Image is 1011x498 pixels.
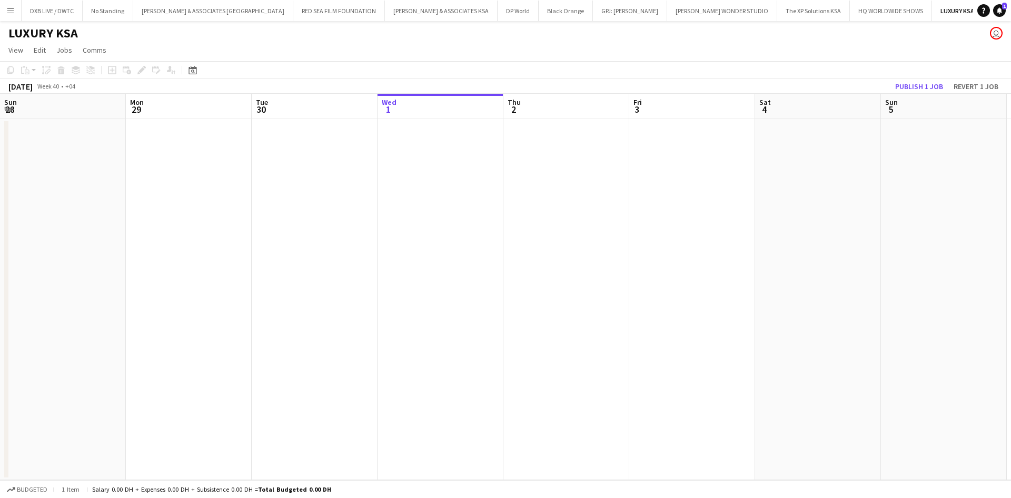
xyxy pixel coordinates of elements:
[17,486,47,493] span: Budgeted
[8,25,78,41] h1: LUXURY KSA
[58,485,83,493] span: 1 item
[758,103,771,115] span: 4
[539,1,593,21] button: Black Orange
[78,43,111,57] a: Comms
[130,97,144,107] span: Mon
[4,97,17,107] span: Sun
[632,103,642,115] span: 3
[990,27,1003,40] app-user-avatar: Stephen McCafferty
[498,1,539,21] button: DP World
[5,484,49,495] button: Budgeted
[759,97,771,107] span: Sat
[128,103,144,115] span: 29
[380,103,397,115] span: 1
[293,1,385,21] button: RED SEA FILM FOUNDATION
[29,43,50,57] a: Edit
[506,103,521,115] span: 2
[884,103,898,115] span: 5
[593,1,667,21] button: GPJ: [PERSON_NAME]
[4,43,27,57] a: View
[83,45,106,55] span: Comms
[932,1,983,21] button: LUXURY KSA
[1002,3,1007,9] span: 1
[633,97,642,107] span: Fri
[35,82,61,90] span: Week 40
[52,43,76,57] a: Jobs
[34,45,46,55] span: Edit
[254,103,268,115] span: 30
[56,45,72,55] span: Jobs
[949,80,1003,93] button: Revert 1 job
[777,1,850,21] button: The XP Solutions KSA
[65,82,75,90] div: +04
[256,97,268,107] span: Tue
[891,80,947,93] button: Publish 1 job
[508,97,521,107] span: Thu
[92,485,331,493] div: Salary 0.00 DH + Expenses 0.00 DH + Subsistence 0.00 DH =
[22,1,83,21] button: DXB LIVE / DWTC
[83,1,133,21] button: No Standing
[8,81,33,92] div: [DATE]
[258,485,331,493] span: Total Budgeted 0.00 DH
[3,103,17,115] span: 28
[850,1,932,21] button: HQ WORLDWIDE SHOWS
[382,97,397,107] span: Wed
[385,1,498,21] button: [PERSON_NAME] & ASSOCIATES KSA
[133,1,293,21] button: [PERSON_NAME] & ASSOCIATES [GEOGRAPHIC_DATA]
[667,1,777,21] button: [PERSON_NAME] WONDER STUDIO
[885,97,898,107] span: Sun
[8,45,23,55] span: View
[993,4,1006,17] a: 1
